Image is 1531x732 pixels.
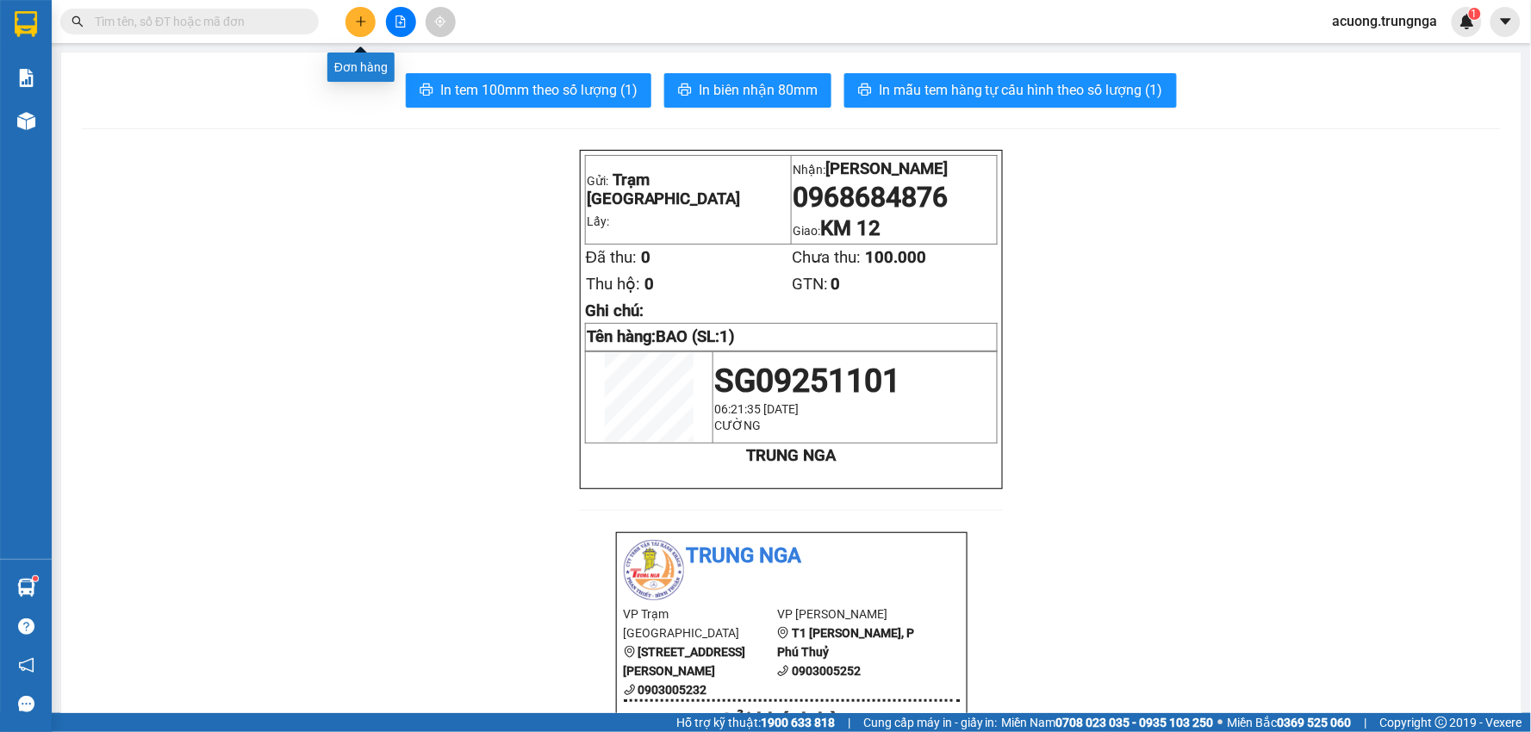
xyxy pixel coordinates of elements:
strong: Tên hàng: [587,327,736,346]
li: VP Trạm [GEOGRAPHIC_DATA] [624,605,778,642]
span: plus [355,16,367,28]
strong: 0369 525 060 [1278,716,1352,729]
li: Trung Nga [624,540,960,573]
span: notification [18,657,34,673]
span: 1 [1472,8,1478,20]
img: warehouse-icon [17,579,35,597]
span: Trạm [GEOGRAPHIC_DATA] [587,171,741,208]
button: printerIn biên nhận 80mm [664,73,831,108]
sup: 1 [33,576,38,581]
button: printerIn mẫu tem hàng tự cấu hình theo số lượng (1) [844,73,1177,108]
span: phone [777,665,789,677]
span: [PERSON_NAME] [825,159,948,178]
sup: 1 [1469,8,1481,20]
span: printer [678,83,692,99]
span: 0 [641,248,650,267]
span: | [1365,713,1367,732]
span: 06:21:35 [DATE] [714,402,799,416]
span: 0 [644,275,654,294]
span: Thu hộ: [586,275,640,294]
span: Miền Bắc [1228,713,1352,732]
strong: 1900 633 818 [761,716,835,729]
button: printerIn tem 100mm theo số lượng (1) [406,73,651,108]
span: In mẫu tem hàng tự cấu hình theo số lượng (1) [879,79,1163,101]
button: plus [345,7,376,37]
span: caret-down [1498,14,1514,29]
b: 0903005232 [638,683,707,697]
span: aim [434,16,446,28]
span: SG09251101 [714,362,900,400]
span: BAO (SL: [657,327,736,346]
span: environment [119,96,131,108]
img: logo-vxr [15,11,37,37]
span: phone [624,684,636,696]
span: question-circle [18,618,34,635]
span: environment [777,627,789,639]
img: logo.jpg [9,9,69,69]
span: GTN: [792,275,828,294]
span: acuong.trungnga [1319,10,1452,32]
span: Lấy: [587,214,609,228]
b: T1 [PERSON_NAME], P Phú Thuỷ [777,626,914,659]
img: logo.jpg [624,540,684,600]
span: environment [624,646,636,658]
span: Cung cấp máy in - giấy in: [863,713,998,732]
p: Nhận: [793,159,996,178]
span: copyright [1435,716,1447,729]
p: Gửi: [587,171,790,208]
button: aim [426,7,456,37]
span: Miền Nam [1002,713,1214,732]
div: Đơn hàng [327,53,395,82]
span: In biên nhận 80mm [699,79,818,101]
span: 1) [720,327,736,346]
span: Ghi chú: [585,301,644,320]
span: 0968684876 [793,181,948,214]
b: [STREET_ADDRESS][PERSON_NAME] [624,645,746,678]
span: In tem 100mm theo số lượng (1) [440,79,638,101]
span: KM 12 [820,216,881,240]
span: printer [858,83,872,99]
span: Đã thu: [586,248,637,267]
strong: 0708 023 035 - 0935 103 250 [1056,716,1214,729]
span: message [18,696,34,712]
span: search [72,16,84,28]
span: CƯỜNG [714,419,761,432]
strong: TRUNG NGA [746,446,836,465]
li: VP [PERSON_NAME] [119,73,229,92]
b: 0903005252 [792,664,861,678]
img: icon-new-feature [1459,14,1475,29]
span: printer [420,83,433,99]
span: Giao: [793,224,881,238]
button: file-add [386,7,416,37]
img: solution-icon [17,69,35,87]
span: ⚪️ [1218,719,1223,726]
b: T1 [PERSON_NAME], P Phú Thuỷ [119,95,224,146]
span: 100.000 [865,248,926,267]
span: | [848,713,850,732]
input: Tìm tên, số ĐT hoặc mã đơn [95,12,298,31]
span: Hỗ trợ kỹ thuật: [676,713,835,732]
span: file-add [395,16,407,28]
span: 0 [831,275,840,294]
span: Chưa thu: [792,248,861,267]
button: caret-down [1491,7,1521,37]
li: VP Trạm [GEOGRAPHIC_DATA] [9,73,119,130]
img: warehouse-icon [17,112,35,130]
li: VP [PERSON_NAME] [777,605,931,623]
li: Trung Nga [9,9,250,41]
